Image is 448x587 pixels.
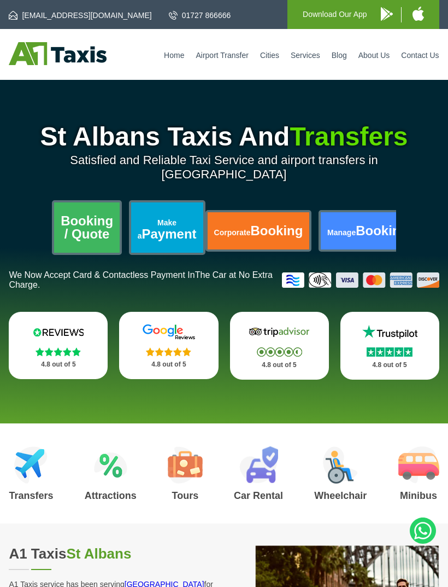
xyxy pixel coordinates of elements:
h3: Attractions [85,491,137,501]
img: Tours [168,446,203,484]
p: We Now Accept Card & Contactless Payment In [9,270,273,290]
a: Make aPayment [131,202,203,253]
p: 4.8 out of 5 [352,358,427,372]
p: 4.8 out of 5 [21,358,96,371]
p: Satisfied and Reliable Taxi Service and airport transfers in [GEOGRAPHIC_DATA] [9,153,439,182]
a: Google Stars 4.8 out of 5 [119,312,218,379]
a: ManageBooking [321,212,415,249]
span: Corporate [214,228,251,237]
img: A1 Taxis St Albans LTD [9,42,107,65]
span: Make a [138,218,176,240]
img: A1 Taxis iPhone App [412,7,424,21]
span: The Car at No Extra Charge. [9,270,273,289]
img: Attractions [94,446,127,484]
img: Stars [367,347,412,357]
a: Trustpilot Stars 4.8 out of 5 [340,312,439,380]
img: Credit And Debit Cards [282,272,439,288]
img: Stars [36,347,81,356]
img: Tripadvisor [246,324,312,340]
h3: Car Rental [234,491,283,501]
p: 4.8 out of 5 [242,358,317,372]
a: Contact Us [401,51,439,60]
img: Stars [146,347,191,356]
h3: Wheelchair [314,491,367,501]
a: Services [291,51,320,60]
p: 4.8 out of 5 [131,358,206,371]
img: Trustpilot [357,324,422,340]
a: 01727 866666 [169,10,231,21]
h2: A1 Taxis [9,545,215,562]
p: Download Our App [303,8,367,21]
h3: Tours [168,491,203,501]
h3: Transfers [9,491,53,501]
span: St Albans [66,545,131,562]
img: Airport Transfers [14,446,48,484]
a: Cities [260,51,279,60]
img: Google [136,324,202,340]
img: Minibus [398,446,439,484]
a: CorporateBooking [208,212,310,249]
img: Reviews.io [26,324,91,340]
span: Transfers [290,122,408,151]
h3: Minibus [398,491,439,501]
a: Reviews.io Stars 4.8 out of 5 [9,312,108,379]
span: Manage [327,228,356,237]
img: Wheelchair [323,446,358,484]
a: [EMAIL_ADDRESS][DOMAIN_NAME] [9,10,151,21]
a: Home [164,51,184,60]
a: Blog [332,51,347,60]
img: Stars [257,347,302,357]
a: Tripadvisor Stars 4.8 out of 5 [230,312,329,380]
h1: St Albans Taxis And [9,124,439,150]
a: Booking / Quote [54,202,120,253]
a: Airport Transfer [196,51,248,60]
img: Car Rental [239,446,278,484]
img: A1 Taxis Android App [381,7,393,21]
a: About Us [358,51,390,60]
